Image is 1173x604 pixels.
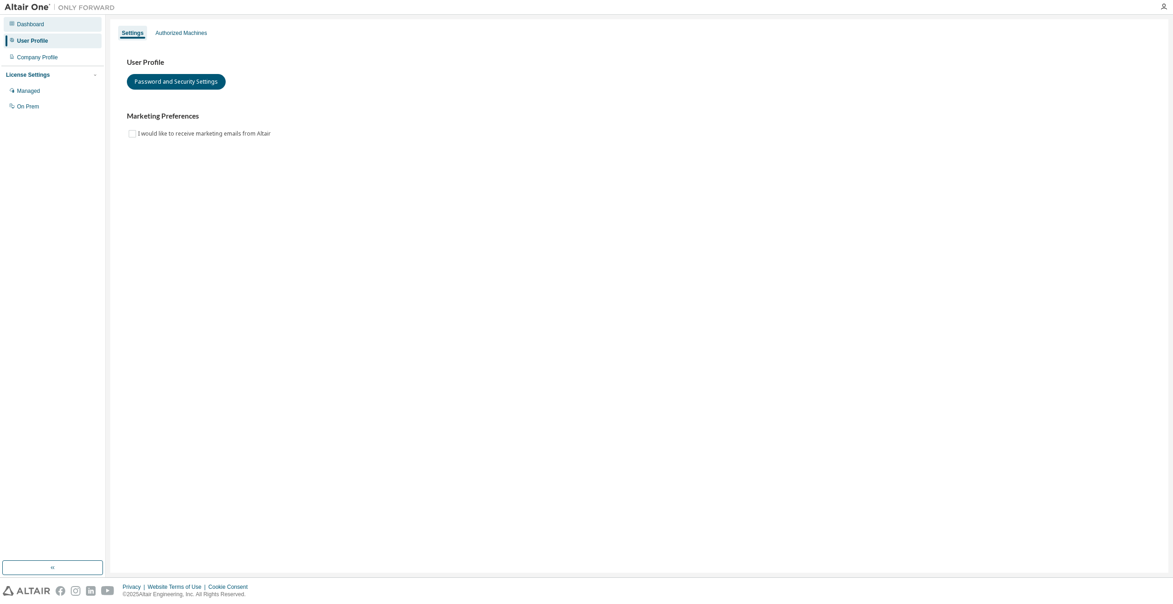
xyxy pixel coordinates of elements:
[71,586,80,596] img: instagram.svg
[101,586,114,596] img: youtube.svg
[17,103,39,110] div: On Prem
[208,583,253,591] div: Cookie Consent
[17,87,40,95] div: Managed
[86,586,96,596] img: linkedin.svg
[123,591,253,598] p: © 2025 Altair Engineering, Inc. All Rights Reserved.
[148,583,208,591] div: Website Terms of Use
[155,29,207,37] div: Authorized Machines
[138,128,273,139] label: I would like to receive marketing emails from Altair
[17,54,58,61] div: Company Profile
[17,21,44,28] div: Dashboard
[17,37,48,45] div: User Profile
[127,112,1152,121] h3: Marketing Preferences
[127,74,226,90] button: Password and Security Settings
[56,586,65,596] img: facebook.svg
[122,29,143,37] div: Settings
[6,71,50,79] div: License Settings
[3,586,50,596] img: altair_logo.svg
[127,58,1152,67] h3: User Profile
[5,3,120,12] img: Altair One
[123,583,148,591] div: Privacy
